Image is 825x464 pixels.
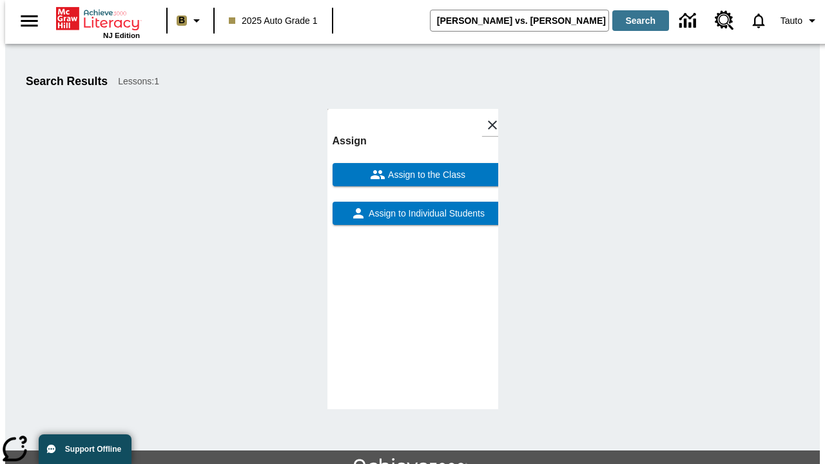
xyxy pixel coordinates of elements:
[118,75,159,88] span: Lessons : 1
[327,109,498,409] div: lesson details
[385,168,465,182] span: Assign to the Class
[333,163,503,186] button: Assign to the Class
[103,32,140,39] span: NJ Edition
[366,207,485,220] span: Assign to Individual Students
[65,445,121,454] span: Support Offline
[333,202,503,225] button: Assign to Individual Students
[10,2,48,40] button: Open side menu
[179,12,185,28] span: B
[481,114,503,136] button: Close
[333,132,503,150] h6: Assign
[431,10,608,31] input: search field
[39,434,131,464] button: Support Offline
[781,14,802,28] span: Tauto
[171,9,209,32] button: Boost Class color is light brown. Change class color
[707,3,742,38] a: Resource Center, Will open in new tab
[56,6,140,32] a: Home
[612,10,669,31] button: Search
[26,75,108,88] h1: Search Results
[742,4,775,37] a: Notifications
[672,3,707,39] a: Data Center
[775,9,825,32] button: Profile/Settings
[56,5,140,39] div: Home
[229,14,318,28] span: 2025 Auto Grade 1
